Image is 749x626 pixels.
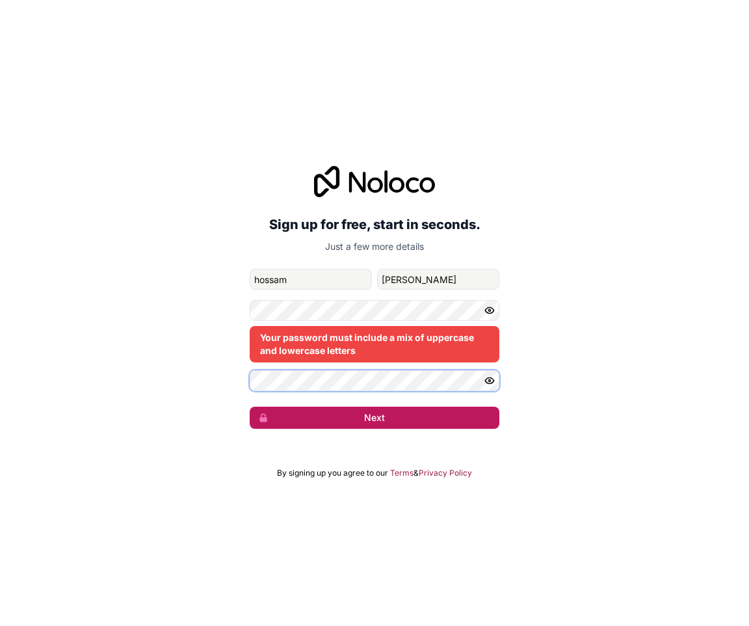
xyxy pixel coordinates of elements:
input: family-name [377,269,499,290]
span: By signing up you agree to our [277,468,388,478]
div: Your password must include a mix of uppercase and lowercase letters [250,326,499,362]
input: Confirm password [250,370,499,391]
button: Next [250,407,499,429]
a: Terms [390,468,414,478]
a: Privacy Policy [419,468,472,478]
input: Password [250,300,499,321]
input: given-name [250,269,372,290]
h2: Sign up for free, start in seconds. [250,213,499,236]
p: Just a few more details [250,240,499,253]
span: & [414,468,419,478]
